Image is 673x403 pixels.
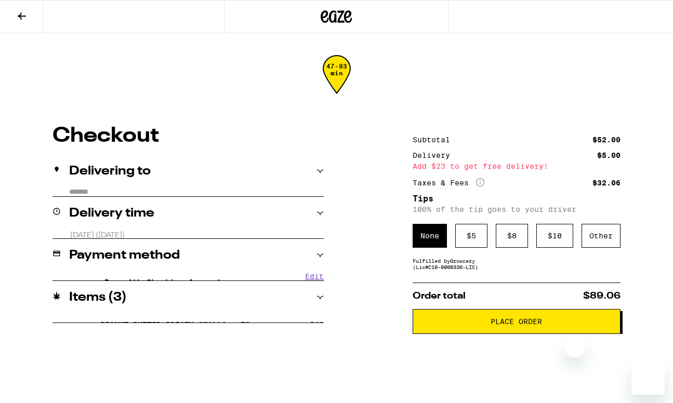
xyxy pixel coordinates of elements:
div: $32.06 [592,179,621,186]
h2: Delivering to [69,165,151,178]
span: Order total [413,291,466,301]
div: $ 10 [536,224,573,248]
button: Edit [305,272,324,280]
div: Subtotal [413,136,457,143]
iframe: Close message [564,337,585,357]
iframe: Button to launch messaging window [631,361,665,395]
span: $89.06 [583,291,621,301]
div: Add $23 to get free delivery! [413,163,621,170]
h1: Checkout [52,126,324,146]
div: $52.00 [592,136,621,143]
div: Taxes & Fees [413,178,484,187]
div: $ 5 [455,224,487,248]
div: Fulfilled by Growcery (Lic# C10-0000336-LIC ) [413,258,621,270]
div: $ 8 [496,224,528,248]
h2: Delivery time [69,207,154,220]
div: Delivery [413,152,457,159]
span: Pay with Checking Account [104,278,221,294]
div: None [413,224,447,248]
span: Place Order [491,318,542,325]
h2: Payment method [69,249,180,262]
h2: Items ( 3 ) [69,291,127,304]
img: Peanut Butter Breath Smalls - 7g [69,314,98,343]
h5: Tips [413,195,621,203]
div: Other [582,224,621,248]
p: Peanut Butter Breath Smalls - 7g [100,320,250,329]
div: $ 40 [310,320,324,329]
button: Place Order [413,309,621,334]
div: 47-93 min [323,63,351,102]
p: [DATE] ([DATE]) [70,231,324,240]
div: $5.00 [597,152,621,159]
p: 100% of the tip goes to your driver [413,205,621,213]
